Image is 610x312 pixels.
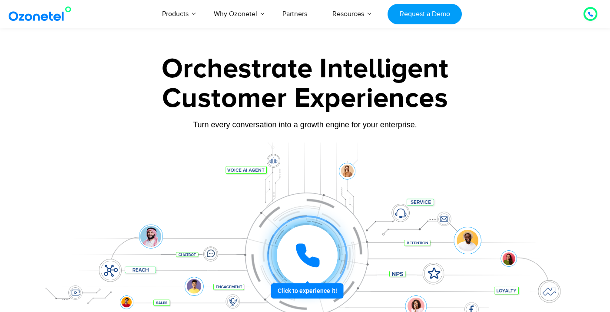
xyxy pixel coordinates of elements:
div: Turn every conversation into a growth engine for your enterprise. [33,120,577,129]
a: Request a Demo [388,4,462,24]
div: Customer Experiences [33,78,577,119]
div: Orchestrate Intelligent [33,55,577,83]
